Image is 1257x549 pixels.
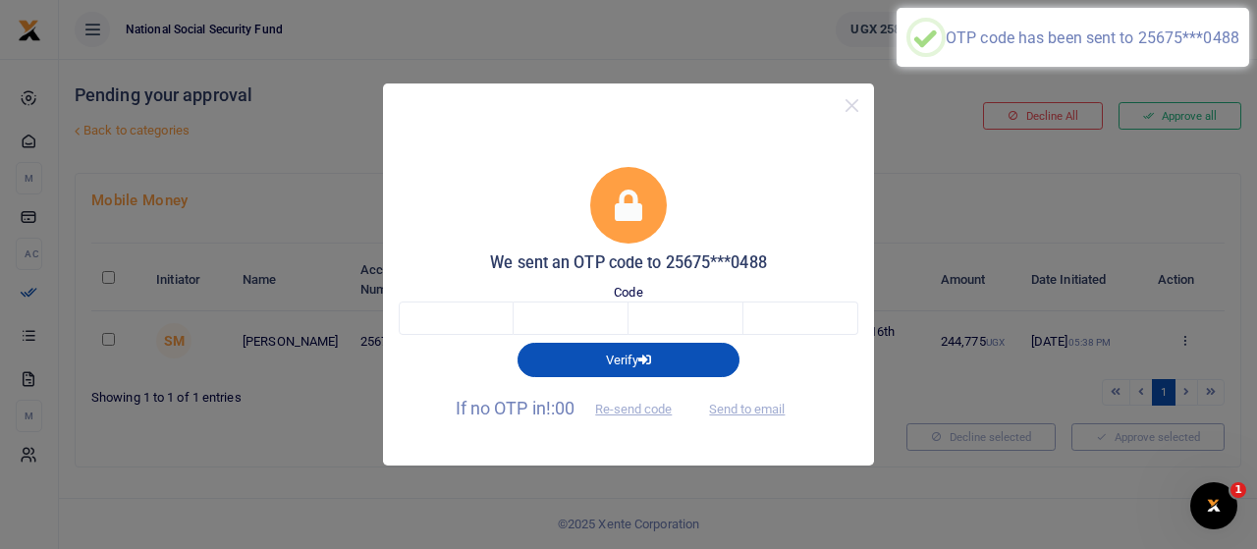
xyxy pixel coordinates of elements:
[838,91,866,120] button: Close
[1190,482,1237,529] iframe: Intercom live chat
[399,253,858,273] h5: We sent an OTP code to 25675***0488
[518,343,739,376] button: Verify
[456,398,689,418] span: If no OTP in
[1230,482,1246,498] span: 1
[614,283,642,302] label: Code
[546,398,574,418] span: !:00
[946,28,1239,47] div: OTP code has been sent to 25675***0488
